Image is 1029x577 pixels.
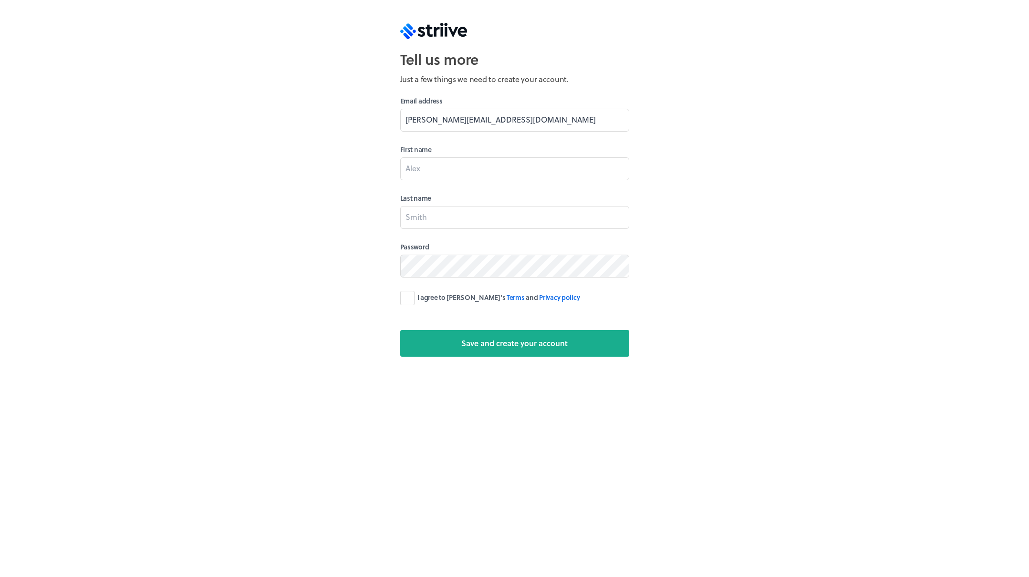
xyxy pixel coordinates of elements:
[539,292,580,302] a: Privacy policy
[400,23,467,39] img: logo-trans.svg
[400,73,629,85] p: Just a few things we need to create your account.
[400,242,629,252] label: Password
[400,291,580,305] label: and
[400,157,629,180] input: Alex
[507,292,525,302] a: Terms
[400,96,629,106] label: Email address
[400,194,629,203] label: Last name
[461,338,568,349] span: Save and create your account
[417,292,507,302] span: I agree to [PERSON_NAME]'s
[400,206,629,229] input: Smith
[400,51,629,68] h1: Tell us more
[400,330,629,357] button: Save and create your account
[400,145,629,155] label: First name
